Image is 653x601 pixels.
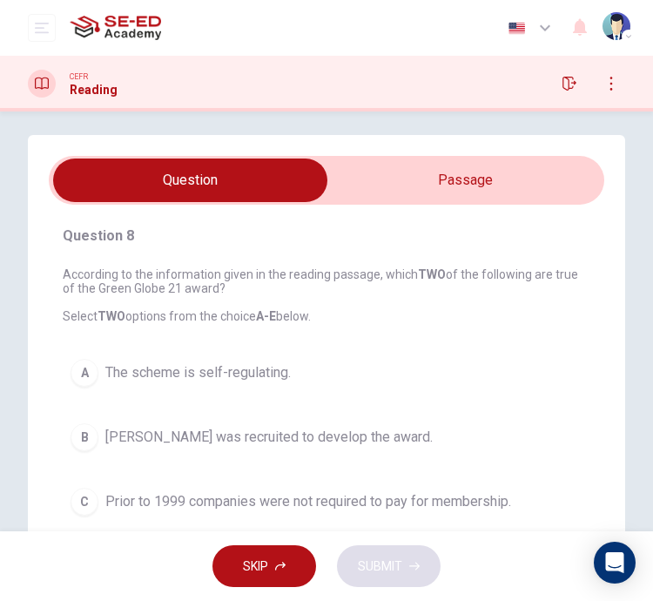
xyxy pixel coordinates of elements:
[418,267,446,281] b: TWO
[28,14,56,42] button: open mobile menu
[63,480,590,523] button: CPrior to 1999 companies were not required to pay for membership.
[243,556,268,577] span: SKIP
[63,226,590,246] h4: Question 8
[71,423,98,451] div: B
[98,309,125,323] b: TWO
[603,12,630,40] img: Profile picture
[506,22,528,35] img: en
[71,359,98,387] div: A
[63,351,590,395] button: AThe scheme is self-regulating.
[212,545,316,588] button: SKIP
[70,83,118,97] h1: Reading
[594,542,636,584] div: Open Intercom Messenger
[63,415,590,459] button: B[PERSON_NAME] was recruited to develop the award.
[256,309,276,323] b: A-E
[105,427,433,448] span: [PERSON_NAME] was recruited to develop the award.
[105,491,511,512] span: Prior to 1999 companies were not required to pay for membership.
[70,10,161,45] img: SE-ED Academy logo
[105,362,291,383] span: The scheme is self-regulating.
[71,488,98,516] div: C
[70,71,88,83] span: CEFR
[63,267,590,323] span: According to the information given in the reading passage, which of the following are true of the...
